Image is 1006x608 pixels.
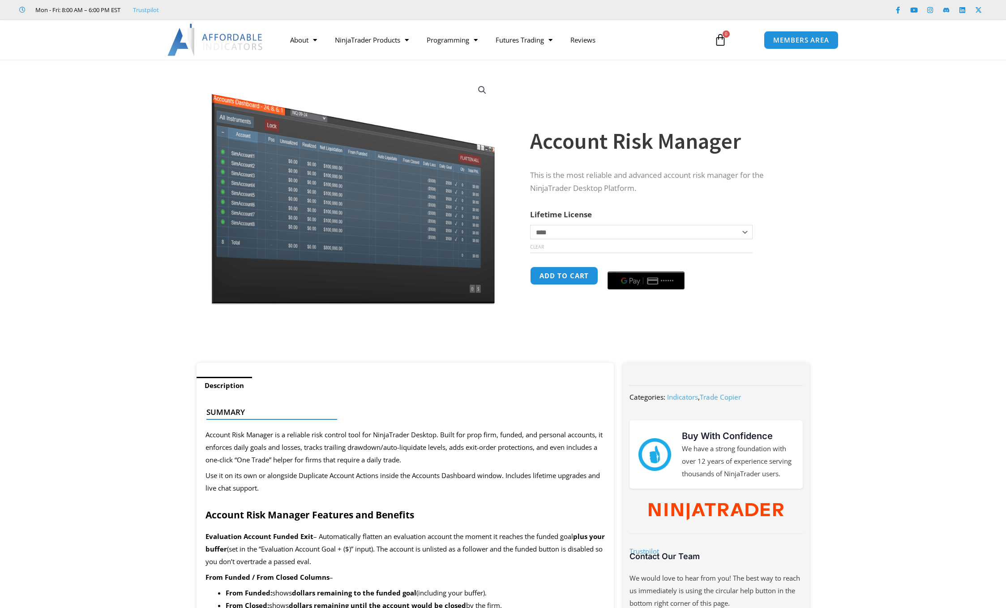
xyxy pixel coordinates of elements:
span: , [667,392,741,401]
a: Indicators [667,392,698,401]
h1: Account Risk Manager [530,125,792,157]
iframe: Secure payment input frame [606,265,686,266]
a: 0 [701,27,740,53]
b: dollars remaining to the funded goal [292,588,416,597]
a: Trade Copier [700,392,741,401]
button: Add to cart [530,267,598,285]
span: shows [272,588,292,597]
text: •••••• [661,278,674,284]
a: MEMBERS AREA [764,31,839,49]
span: – Automatically flatten an evaluation account the moment it reaches the funded goal [313,532,573,541]
img: mark thumbs good 43913 | Affordable Indicators – NinjaTrader [638,438,671,470]
b: From Funded: [226,588,272,597]
span: – [330,573,333,582]
b: From Funded / From Closed Columns [205,573,330,582]
nav: Menu [281,30,704,50]
span: (set in the “Evaluation Account Goal + ($)” input). The account is unlisted as a follower and the... [205,544,603,566]
label: Lifetime License [530,209,592,220]
span: Categories: [629,392,665,401]
h3: Contact Our Team [629,551,802,561]
img: NinjaTrader Wordmark color RGB | Affordable Indicators – NinjaTrader [649,503,783,520]
a: NinjaTrader Products [326,30,418,50]
a: Reviews [561,30,604,50]
p: This is the most reliable and advanced account risk manager for the NinjaTrader Desktop Platform. [530,169,792,195]
a: View full-screen image gallery [474,82,490,98]
b: Evaluation Account Funded Exit [205,532,313,541]
h4: Summary [206,408,597,417]
span: 0 [723,30,730,38]
iframe: PayPal Message 1 [530,297,792,305]
span: Use it on its own or alongside Duplicate Account Actions inside the Accounts Dashboard window. In... [205,471,600,492]
button: Buy with GPay [608,272,685,289]
span: Mon - Fri: 8:00 AM – 6:00 PM EST [33,4,120,15]
span: Account Risk Manager is a reliable risk control tool for NinjaTrader Desktop. Built for prop firm... [205,430,603,464]
span: MEMBERS AREA [773,37,829,43]
h2: Account Risk Manager Features and Benefits [205,509,605,521]
h3: Buy With Confidence [682,429,794,443]
a: Programming [418,30,487,50]
a: Futures Trading [487,30,561,50]
a: Description [197,377,252,394]
img: LogoAI | Affordable Indicators – NinjaTrader [167,24,264,56]
a: Trustpilot [133,4,159,15]
a: Trustpilot [629,547,659,556]
span: (including your buffer). [416,588,487,597]
a: Clear options [530,244,544,250]
p: We have a strong foundation with over 12 years of experience serving thousands of NinjaTrader users. [682,443,794,480]
img: Screenshot 2024-08-26 15462845454 [209,75,497,305]
b: plus your buffer [205,532,605,553]
a: About [281,30,326,50]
